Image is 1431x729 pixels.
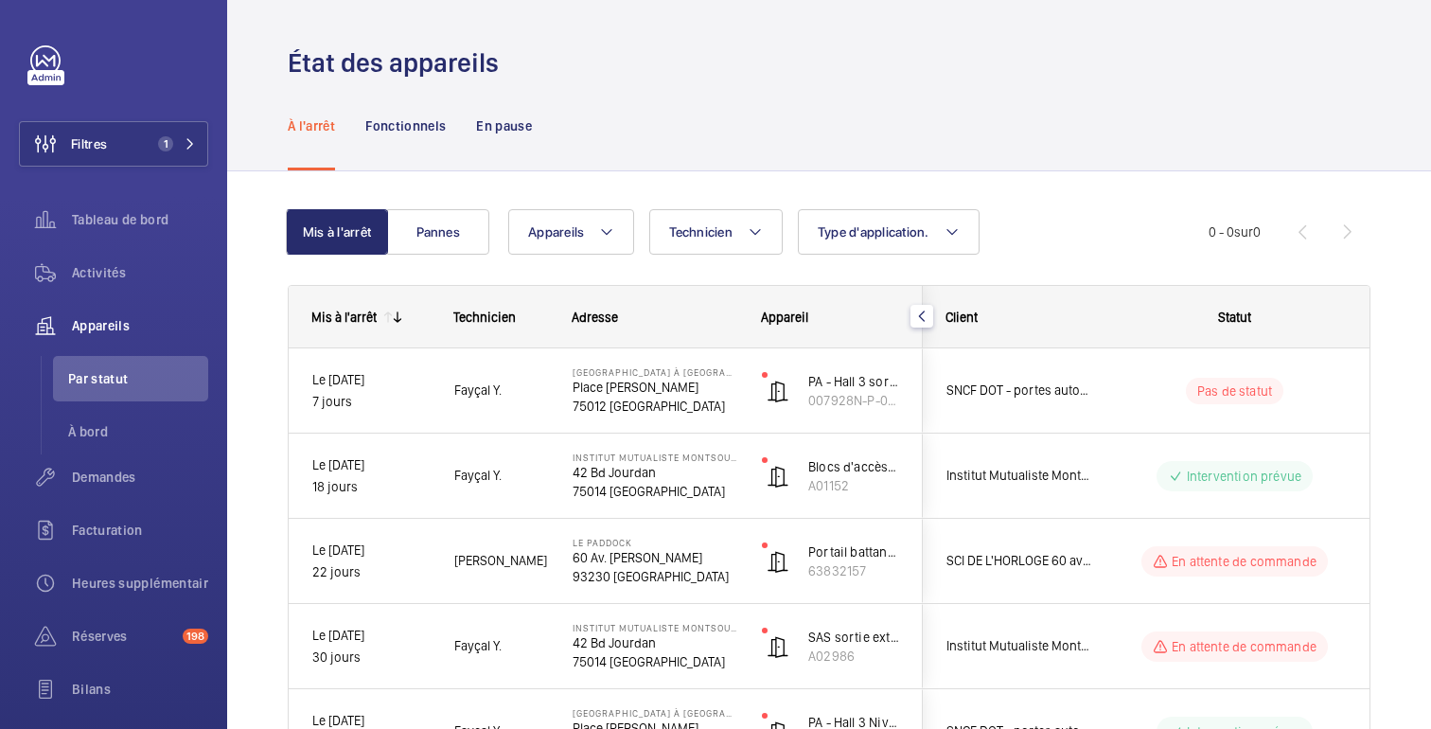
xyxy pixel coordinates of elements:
font: 18 jours [312,479,358,494]
font: 42 Bd Jourdan [573,465,656,480]
font: Le [DATE] [312,628,364,643]
font: Blocs d'accès 9,10,11 - BESAM Power Swing - Battante 2 portes [808,459,1168,474]
font: sur [1234,224,1253,240]
font: 63832157 [808,563,866,578]
font: Activités [72,265,126,280]
button: Pannes [387,209,489,255]
font: Le [DATE] [312,457,364,472]
font: Fonctionnels [365,118,446,133]
font: 198 [186,630,204,643]
font: SNCF DOT - portes automatiques [946,382,1134,398]
font: 22 jours [312,564,361,579]
font: SAS sortie extérieure - Record DSTA 20 - Coulissante vitrée 2 portes [808,630,1205,645]
font: En pause [476,118,532,133]
font: PA - Hall 3 sortie Objet trouvé et consigne (ex PA11) [808,374,1103,389]
font: Tableau de bord [72,212,168,227]
img: automatic_door.svg [767,380,789,402]
font: État des appareils [288,46,499,79]
font: Technicien [669,224,733,240]
font: 0 - 0 [1209,224,1234,240]
font: Appareils [528,224,584,240]
font: 007928N-P-0-14-0-11 [808,393,932,408]
font: 0 [1253,224,1261,240]
font: Pannes [416,224,460,240]
font: Statut [1218,310,1251,325]
font: Le [DATE] [312,372,364,387]
font: Le [DATE] [312,713,364,728]
button: Appareils [508,209,634,255]
font: SCI DE L'HORLOGE 60 av [PERSON_NAME] 93320 [GEOGRAPHIC_DATA] [946,553,1337,568]
font: Institut Mutualiste Montsouris [573,622,747,633]
font: 75012 [GEOGRAPHIC_DATA] [573,399,725,414]
font: À l'arrêt [288,118,335,133]
font: 75014 [GEOGRAPHIC_DATA] [573,654,725,669]
img: automatic_door.svg [767,550,789,573]
button: Filtres1 [19,121,208,167]
font: Fayçal Y. [454,468,502,483]
font: [GEOGRAPHIC_DATA] à [GEOGRAPHIC_DATA] [573,707,782,719]
font: En attente de commande [1172,639,1316,654]
font: Demandes [72,470,136,485]
font: [PERSON_NAME] [454,553,547,568]
font: Heures supplémentaires [72,576,222,591]
font: Portail battant entrée [808,544,931,560]
img: automatic_door.svg [767,635,789,658]
font: Technicien [453,310,516,325]
font: 7 jours [312,394,352,409]
font: Fayçal Y. [454,638,502,653]
font: A01152 [808,478,849,493]
font: Filtres [71,136,107,151]
font: Intervention prévue [1187,469,1301,484]
font: 1 [164,137,168,151]
font: A02986 [808,649,855,664]
font: Le [DATE] [312,542,364,558]
font: Appareils [72,318,130,333]
button: Mis à l'arrêt [286,209,388,255]
font: 30 jours [312,649,361,665]
font: Le Paddock [573,537,632,548]
font: Appareil [761,310,808,325]
font: Place [PERSON_NAME] [573,380,698,395]
font: Réserves [72,629,128,644]
font: Mis à l'arrêt [311,310,377,325]
font: Par statut [68,371,129,386]
font: 93230 [GEOGRAPHIC_DATA] [573,569,729,584]
font: 60 Av. [PERSON_NAME] [573,550,702,565]
font: Client [945,310,978,325]
font: 75014 [GEOGRAPHIC_DATA] [573,484,725,499]
button: Technicien [649,209,783,255]
img: automatic_door.svg [767,465,789,488]
font: Facturation [72,523,143,538]
font: En attente de commande [1172,554,1316,569]
font: Mis à l'arrêt [303,224,371,240]
font: Type d'application. [818,224,929,240]
font: À bord [68,424,108,439]
font: Institut Mutualiste Montsouris [946,638,1118,653]
font: [GEOGRAPHIC_DATA] à [GEOGRAPHIC_DATA] [573,366,782,378]
font: Bilans [72,682,111,697]
font: Institut Mutualiste Montsouris [573,452,747,463]
font: Fayçal Y. [454,382,502,398]
font: 42 Bd Jourdan [573,635,656,650]
button: Type d'application. [798,209,980,255]
font: Adresse [572,310,618,325]
font: Institut Mutualiste Montsouris [946,468,1118,483]
font: Pas de statut [1197,383,1272,399]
